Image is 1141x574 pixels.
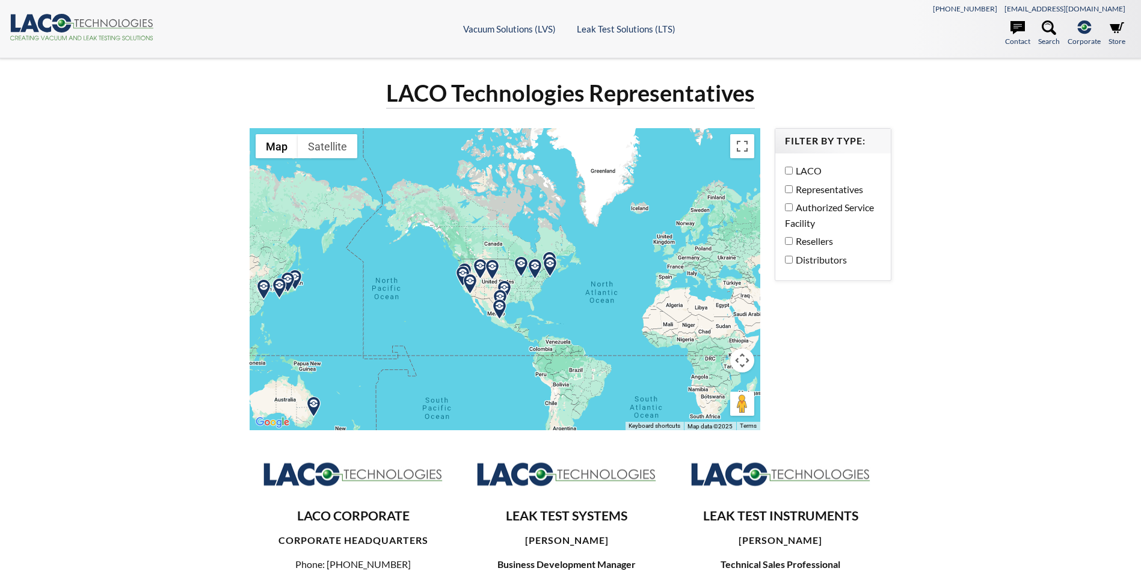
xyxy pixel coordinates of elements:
button: Drag Pegman onto the map to open Street View [730,392,754,416]
a: [PHONE_NUMBER] [933,4,997,13]
a: Contact [1005,20,1030,47]
input: Authorized Service Facility [785,203,793,211]
label: Resellers [785,233,875,249]
img: Google [253,415,292,430]
button: Show satellite imagery [298,134,357,158]
input: Distributors [785,256,793,264]
strong: Technical Sales Professional [721,558,840,570]
img: Logo_LACO-TECH_hi-res.jpg [690,461,871,487]
button: Show street map [256,134,298,158]
strong: [PERSON_NAME] [739,534,822,546]
button: Map camera controls [730,348,754,372]
h3: LACO CORPORATE [259,508,446,525]
a: Vacuum Solutions (LVS) [463,23,556,34]
button: Keyboard shortcuts [629,422,680,430]
a: [EMAIL_ADDRESS][DOMAIN_NAME] [1004,4,1125,13]
img: Logo_LACO-TECH_hi-res.jpg [263,461,443,487]
label: Distributors [785,252,875,268]
a: Leak Test Solutions (LTS) [577,23,675,34]
label: LACO [785,163,875,179]
label: Representatives [785,182,875,197]
input: Resellers [785,237,793,245]
span: Map data ©2025 [687,423,733,430]
input: LACO [785,167,793,174]
strong: Business Development Manager [497,558,636,570]
strong: CORPORATE HEADQUARTERS [278,534,428,546]
img: Logo_LACO-TECH_hi-res.jpg [476,461,657,487]
button: Toggle fullscreen view [730,134,754,158]
input: Representatives [785,185,793,193]
label: Authorized Service Facility [785,200,875,230]
a: Terms (opens in new tab) [740,422,757,429]
a: Search [1038,20,1060,47]
a: Store [1109,20,1125,47]
strong: [PERSON_NAME] [525,534,609,546]
h1: LACO Technologies Representatives [386,78,755,109]
h4: Filter by Type: [785,135,881,147]
a: Open this area in Google Maps (opens a new window) [253,415,292,430]
h3: LEAK TEST INSTRUMENTS [687,508,874,525]
h3: LEAK TEST SYSTEMS [473,508,660,525]
span: Corporate [1068,35,1101,47]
